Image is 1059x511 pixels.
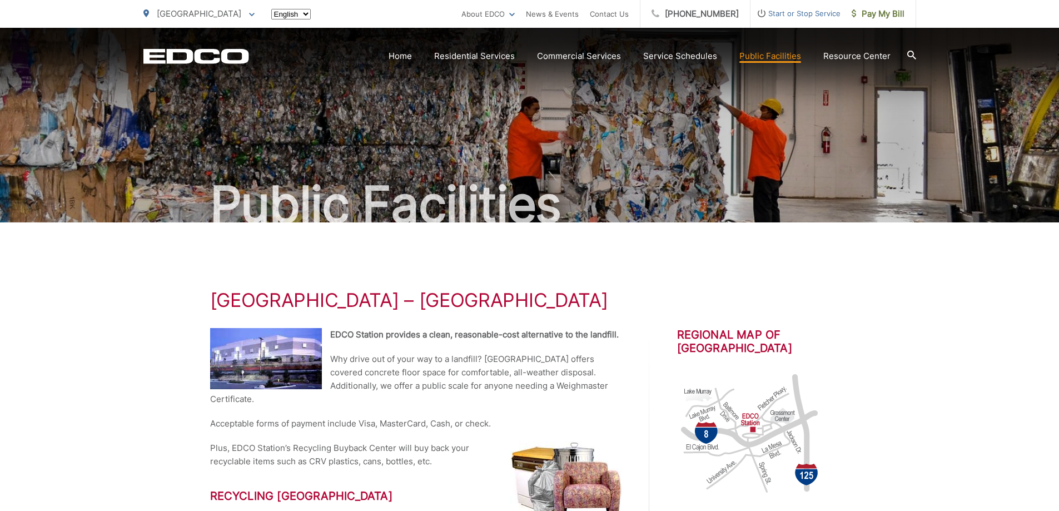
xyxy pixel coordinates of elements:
[677,328,849,355] h2: Regional Map of [GEOGRAPHIC_DATA]
[389,49,412,63] a: Home
[643,49,717,63] a: Service Schedules
[590,7,629,21] a: Contact Us
[434,49,515,63] a: Residential Services
[271,9,311,19] select: Select a language
[823,49,891,63] a: Resource Center
[143,177,916,232] h2: Public Facilities
[210,353,622,406] p: Why drive out of your way to a landfill? [GEOGRAPHIC_DATA] offers covered concrete floor space fo...
[210,441,622,468] p: Plus, EDCO Station’s Recycling Buyback Center will buy back your recyclable items such as CRV pla...
[210,289,849,311] h1: [GEOGRAPHIC_DATA] – [GEOGRAPHIC_DATA]
[461,7,515,21] a: About EDCO
[143,48,249,64] a: EDCD logo. Return to the homepage.
[526,7,579,21] a: News & Events
[677,367,822,500] img: map
[210,417,622,430] p: Acceptable forms of payment include Visa, MasterCard, Cash, or check.
[852,7,904,21] span: Pay My Bill
[537,49,621,63] a: Commercial Services
[330,329,619,340] strong: EDCO Station provides a clean, reasonable-cost alternative to the landfill.
[739,49,801,63] a: Public Facilities
[157,8,241,19] span: [GEOGRAPHIC_DATA]
[210,489,622,503] h2: Recycling [GEOGRAPHIC_DATA]
[210,328,322,389] img: EDCO Station La Mesa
